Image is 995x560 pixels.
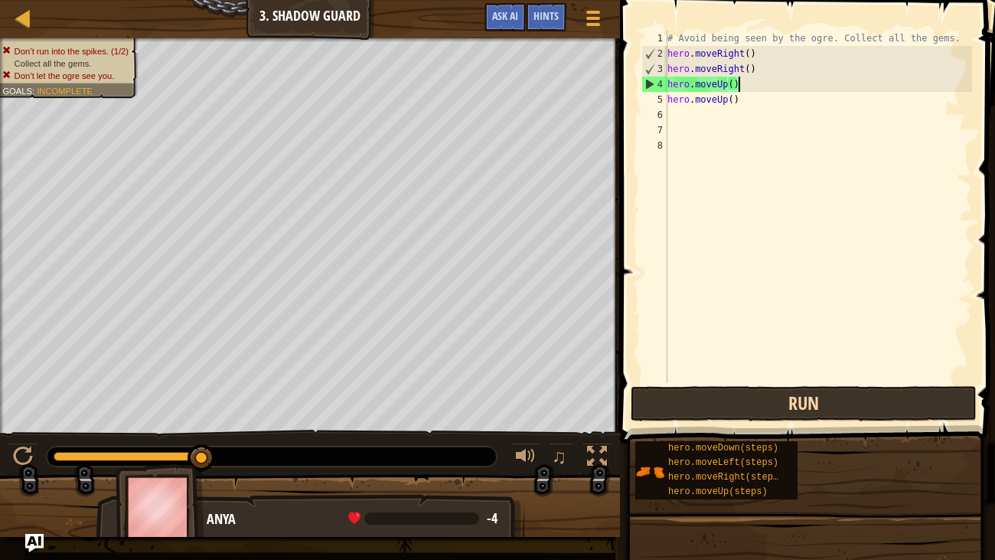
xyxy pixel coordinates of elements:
[642,46,667,61] div: 2
[549,443,575,474] button: ♫
[552,445,567,468] span: ♫
[15,58,92,68] span: Collect all the gems.
[492,8,518,23] span: Ask AI
[631,386,977,421] button: Run
[641,31,667,46] div: 1
[668,457,778,468] span: hero.moveLeft(steps)
[487,509,497,528] span: -4
[668,486,768,497] span: hero.moveUp(steps)
[642,77,667,92] div: 4
[15,70,115,80] span: Don’t let the ogre see you.
[32,86,37,96] span: :
[25,534,44,552] button: Ask AI
[635,457,664,486] img: portrait.png
[348,512,497,526] div: health: -4 / 11
[2,45,129,57] li: Don’t run into the spikes.
[642,61,667,77] div: 3
[2,70,129,82] li: Don’t let the ogre see you.
[641,107,667,123] div: 6
[2,57,129,70] li: Collect all the gems.
[641,138,667,153] div: 8
[37,86,93,96] span: Incomplete
[668,443,778,454] span: hero.moveDown(steps)
[668,472,784,483] span: hero.moveRight(steps)
[116,464,204,549] img: thang_avatar_frame.png
[533,8,559,23] span: Hints
[2,86,32,96] span: Goals
[15,46,129,56] span: Don’t run into the spikes. (1/2)
[207,509,509,529] div: Anya
[582,443,612,474] button: Toggle fullscreen
[8,443,38,474] button: Ctrl + P: Play
[574,3,612,39] button: Show game menu
[511,443,541,474] button: Adjust volume
[641,123,667,138] div: 7
[641,92,667,107] div: 5
[484,3,526,31] button: Ask AI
